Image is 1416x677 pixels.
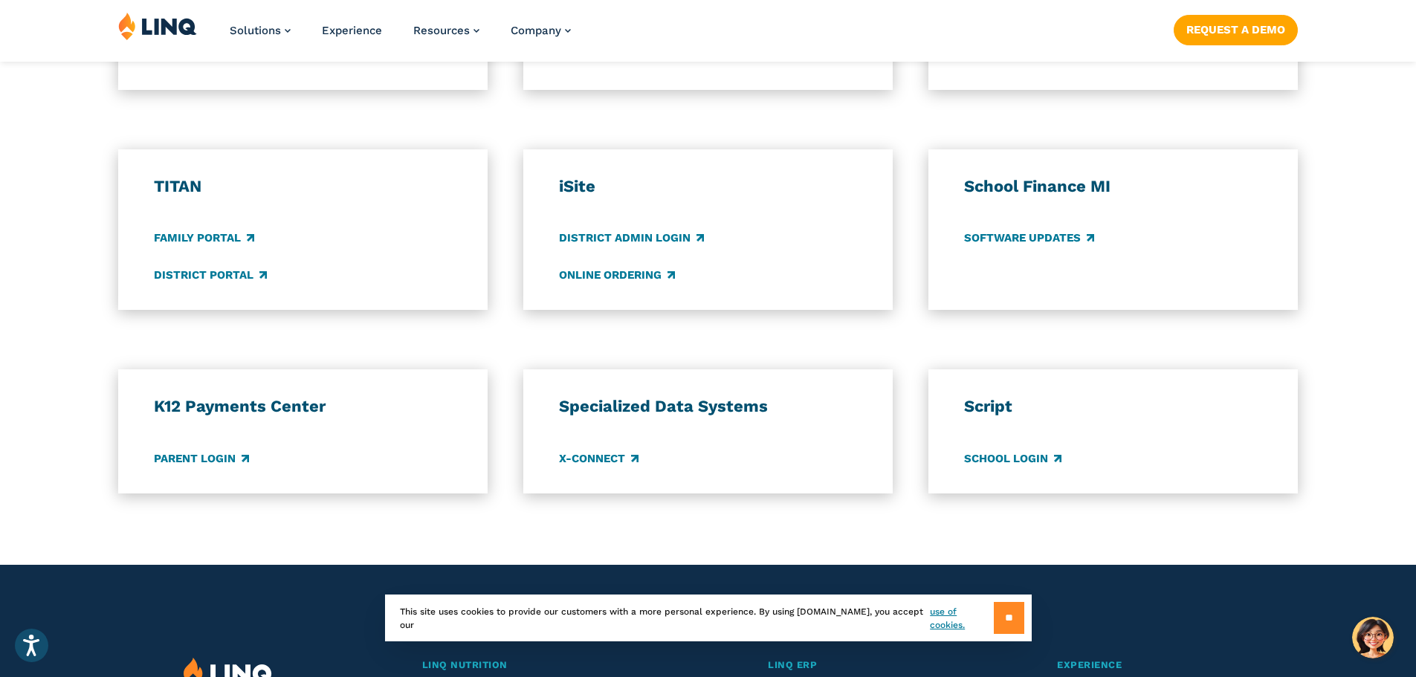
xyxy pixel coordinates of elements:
[930,605,993,632] a: use of cookies.
[422,658,691,673] a: LINQ Nutrition
[154,230,254,247] a: Family Portal
[1174,12,1298,45] nav: Button Navigation
[559,267,675,283] a: Online Ordering
[230,24,291,37] a: Solutions
[964,176,1263,197] h3: School Finance MI
[322,24,382,37] a: Experience
[1174,15,1298,45] a: Request a Demo
[964,230,1094,247] a: Software Updates
[1352,617,1394,658] button: Hello, have a question? Let’s chat.
[511,24,561,37] span: Company
[413,24,470,37] span: Resources
[511,24,571,37] a: Company
[559,396,858,417] h3: Specialized Data Systems
[964,396,1263,417] h3: Script
[1057,658,1232,673] a: Experience
[559,450,639,467] a: X-Connect
[413,24,479,37] a: Resources
[964,450,1061,467] a: School Login
[154,396,453,417] h3: K12 Payments Center
[559,176,858,197] h3: iSite
[768,658,979,673] a: LINQ ERP
[154,450,249,467] a: Parent Login
[230,24,281,37] span: Solutions
[385,595,1032,641] div: This site uses cookies to provide our customers with a more personal experience. By using [DOMAIN...
[559,230,704,247] a: District Admin Login
[154,267,267,283] a: District Portal
[154,176,453,197] h3: TITAN
[230,12,571,61] nav: Primary Navigation
[118,12,197,40] img: LINQ | K‑12 Software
